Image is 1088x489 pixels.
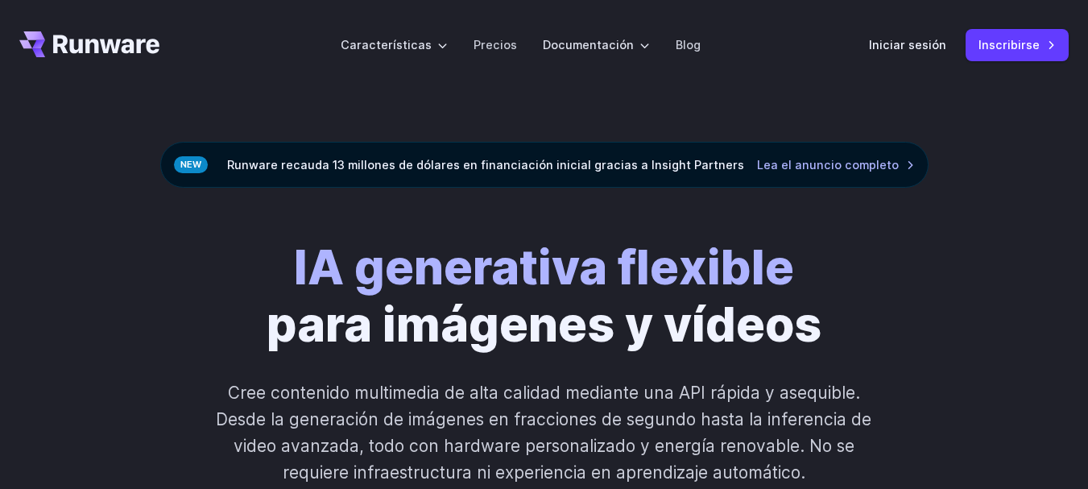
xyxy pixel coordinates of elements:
font: Lea el anuncio completo [757,158,899,172]
a: Blog [676,35,701,54]
a: Precios [474,35,517,54]
font: Inscribirse [978,38,1040,52]
font: para imágenes y vídeos [267,296,821,353]
a: Lea el anuncio completo [757,155,915,174]
font: Iniciar sesión [869,38,946,52]
a: Iniciar sesión [869,35,946,54]
font: Características [341,38,432,52]
font: Cree contenido multimedia de alta calidad mediante una API rápida y asequible. Desde la generació... [216,383,871,483]
font: Blog [676,38,701,52]
font: Runware recauda 13 millones de dólares en financiación inicial gracias a Insight Partners [227,158,744,172]
font: IA generativa flexible [294,238,794,296]
font: Documentación [543,38,634,52]
font: Precios [474,38,517,52]
a: Ir a / [19,31,159,57]
a: Inscribirse [966,29,1069,60]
